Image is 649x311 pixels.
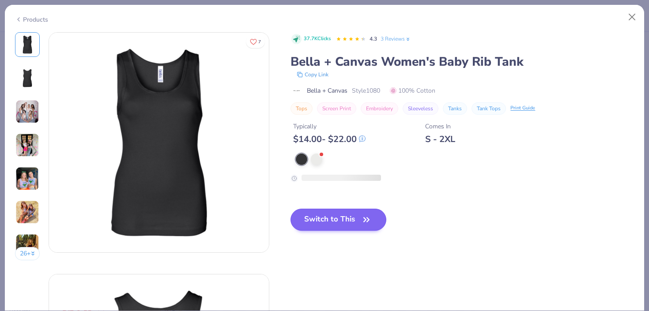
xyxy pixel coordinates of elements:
div: $ 14.00 - $ 22.00 [293,134,366,145]
img: User generated content [15,133,39,157]
div: S - 2XL [425,134,455,145]
span: 100% Cotton [390,86,435,95]
button: Sleeveless [403,102,438,115]
img: Front [49,33,269,252]
div: Typically [293,122,366,131]
button: copy to clipboard [294,70,331,79]
div: Products [15,15,48,24]
button: Screen Print [317,102,356,115]
button: Switch to This [291,209,386,231]
span: 37.7K Clicks [304,35,331,43]
span: Style 1080 [352,86,380,95]
img: brand logo [291,87,302,94]
a: 3 Reviews [381,35,411,43]
button: Tanks [443,102,467,115]
div: Print Guide [510,105,535,112]
button: Close [624,9,641,26]
span: 4.3 [370,35,377,42]
img: User generated content [15,234,39,258]
span: 7 [258,40,261,44]
button: Tank Tops [472,102,506,115]
button: Tops [291,102,313,115]
img: Front [17,34,38,55]
div: Bella + Canvas Women's Baby Rib Tank [291,53,634,70]
img: User generated content [15,100,39,124]
img: Back [17,67,38,89]
img: User generated content [15,200,39,224]
button: Embroidery [361,102,398,115]
button: Like [246,35,265,48]
div: Comes In [425,122,455,131]
button: 26+ [15,247,40,260]
div: 4.3 Stars [336,32,366,46]
img: User generated content [15,167,39,191]
span: Bella + Canvas [307,86,347,95]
